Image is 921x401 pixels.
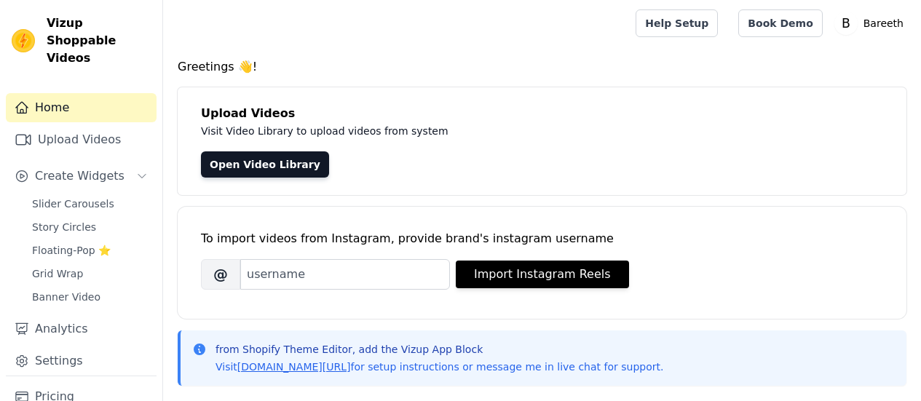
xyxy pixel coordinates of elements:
[23,287,157,307] a: Banner Video
[32,196,114,211] span: Slider Carousels
[456,261,629,288] button: Import Instagram Reels
[216,360,663,374] p: Visit for setup instructions or message me in live chat for support.
[12,29,35,52] img: Vizup
[47,15,151,67] span: Vizup Shoppable Videos
[636,9,718,37] a: Help Setup
[738,9,822,37] a: Book Demo
[32,266,83,281] span: Grid Wrap
[23,240,157,261] a: Floating-Pop ⭐
[32,220,96,234] span: Story Circles
[23,263,157,284] a: Grid Wrap
[6,93,157,122] a: Home
[201,105,883,122] h4: Upload Videos
[858,10,909,36] p: Bareeth
[237,361,351,373] a: [DOMAIN_NAME][URL]
[216,342,663,357] p: from Shopify Theme Editor, add the Vizup App Block
[201,230,883,247] div: To import videos from Instagram, provide brand's instagram username
[201,259,240,290] span: @
[6,162,157,191] button: Create Widgets
[201,122,853,140] p: Visit Video Library to upload videos from system
[6,314,157,344] a: Analytics
[35,167,124,185] span: Create Widgets
[240,259,450,290] input: username
[842,16,850,31] text: B
[201,151,329,178] a: Open Video Library
[23,194,157,214] a: Slider Carousels
[178,58,906,76] h4: Greetings 👋!
[834,10,909,36] button: B Bareeth
[32,290,100,304] span: Banner Video
[6,125,157,154] a: Upload Videos
[32,243,111,258] span: Floating-Pop ⭐
[6,346,157,376] a: Settings
[23,217,157,237] a: Story Circles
